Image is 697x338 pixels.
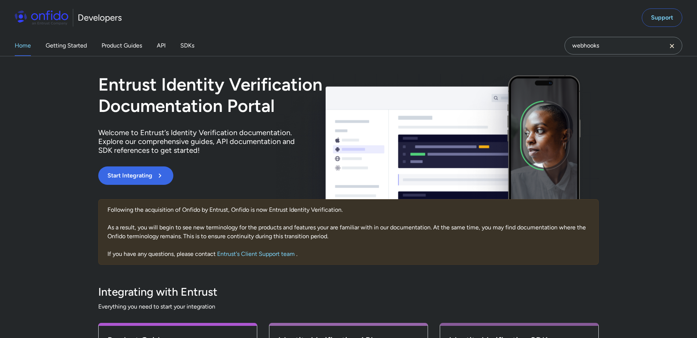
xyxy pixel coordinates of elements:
[668,42,676,50] svg: Clear search field button
[98,302,599,311] span: Everything you need to start your integration
[180,35,194,56] a: SDKs
[98,285,599,299] h3: Integrating with Entrust
[98,199,599,265] div: Following the acquisition of Onfido by Entrust, Onfido is now Entrust Identity Verification. As a...
[102,35,142,56] a: Product Guides
[98,128,304,155] p: Welcome to Entrust’s Identity Verification documentation. Explore our comprehensive guides, API d...
[98,166,449,185] a: Start Integrating
[565,37,682,54] input: Onfido search input field
[157,35,166,56] a: API
[15,35,31,56] a: Home
[15,10,68,25] img: Onfido Logo
[78,12,122,24] h1: Developers
[217,250,296,257] a: Entrust's Client Support team
[98,166,173,185] button: Start Integrating
[46,35,87,56] a: Getting Started
[98,74,449,116] h1: Entrust Identity Verification Documentation Portal
[642,8,682,27] a: Support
